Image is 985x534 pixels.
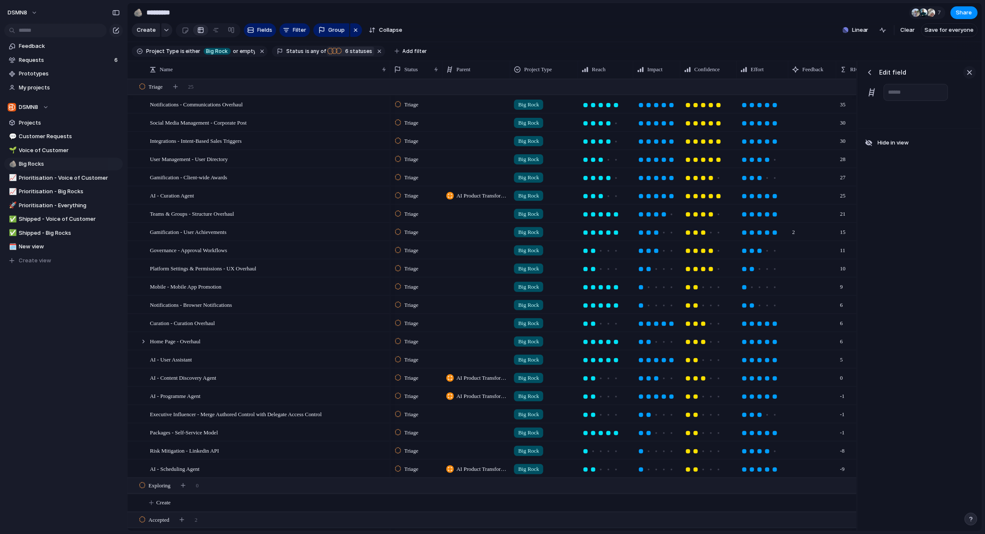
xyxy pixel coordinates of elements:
[404,356,418,364] span: Triage
[404,65,418,74] span: Status
[150,391,201,400] span: AI - Programme Agent
[131,6,145,19] button: 🪨
[4,240,123,253] a: 🗓️New view
[9,159,15,169] div: 🪨
[310,47,326,55] span: any of
[802,65,824,74] span: Feedback
[150,172,227,182] span: Gamification - Client-wide Awards
[185,47,201,55] span: either
[789,223,799,236] span: 2
[8,242,16,251] button: 🗓️
[837,369,847,382] span: 0
[457,465,510,473] span: AI Product Transformation
[19,42,120,50] span: Feedback
[837,242,849,255] span: 11
[404,410,418,419] span: Triage
[404,210,418,218] span: Triage
[150,117,247,127] span: Social Media Management - Corporate Post
[19,56,112,64] span: Requests
[132,23,160,37] button: Create
[404,100,418,109] span: Triage
[837,442,848,455] span: -8
[837,314,847,328] span: 6
[404,264,418,273] span: Triage
[150,318,215,328] span: Curation - Curation Overhaul
[4,54,123,67] a: Requests6
[114,56,119,64] span: 6
[293,26,307,34] span: Filter
[837,187,849,200] span: 25
[518,465,539,473] span: Big Rock
[257,26,273,34] span: Fields
[457,374,510,382] span: AI Product Transformation
[837,351,847,364] span: 5
[150,409,322,419] span: Executive Influencer - Merge Authored Control with Delegate Access Control
[19,187,120,196] span: Prioritisation - Big Rocks
[837,278,847,291] span: 9
[404,137,418,145] span: Triage
[390,45,432,57] button: Add filter
[180,47,185,55] span: is
[149,481,171,490] span: Exploring
[19,160,120,168] span: Big Rocks
[4,254,123,267] button: Create view
[150,445,219,455] span: Risk Mitigation - Linkedin API
[4,227,123,239] a: ✅Shipped - Big Rocks
[19,132,120,141] span: Customer Requests
[404,337,418,346] span: Triage
[19,215,120,223] span: Shipped - Voice of Customer
[880,68,907,77] h3: Edit field
[837,114,849,127] span: 30
[518,119,539,127] span: Big Rock
[160,65,173,74] span: Name
[327,47,374,56] button: 6 statuses
[313,23,349,37] button: Group
[837,205,849,218] span: 21
[647,65,663,74] span: Impact
[4,158,123,170] div: 🪨Big Rocks
[4,172,123,184] a: 📈Prioritisation - Voice of Customer
[19,103,39,111] span: DSMN8
[343,48,350,54] span: 6
[8,187,16,196] button: 📈
[19,201,120,210] span: Prioritisation - Everything
[150,336,201,346] span: Home Page - Overhaul
[837,132,849,145] span: 30
[9,200,15,210] div: 🚀
[951,6,978,19] button: Share
[4,199,123,212] a: 🚀Prioritisation - Everything
[4,144,123,157] div: 🌱Voice of Customer
[8,146,16,155] button: 🌱
[8,132,16,141] button: 💬
[837,406,848,419] span: -1
[404,192,418,200] span: Triage
[19,256,52,265] span: Create view
[837,333,847,346] span: 6
[188,83,194,91] span: 25
[19,242,120,251] span: New view
[19,119,120,127] span: Projects
[195,516,198,524] span: 2
[518,428,539,437] span: Big Rock
[150,99,243,109] span: Notifications - Communications Overhaul
[524,65,552,74] span: Project Type
[8,160,16,168] button: 🪨
[694,65,720,74] span: Confidence
[862,136,979,150] button: Hide in view
[4,6,42,19] button: DSMN8
[897,23,919,37] button: Clear
[837,260,849,273] span: 10
[329,26,345,34] span: Group
[518,283,539,291] span: Big Rock
[304,47,328,56] button: isany of
[150,300,232,309] span: Notifications - Browser Notifications
[457,192,510,200] span: AI Product Transformation
[839,24,872,36] button: Linear
[244,23,276,37] button: Fields
[518,447,539,455] span: Big Rock
[4,40,123,53] a: Feedback
[133,7,143,18] div: 🪨
[19,70,120,78] span: Prototypes
[518,155,539,164] span: Big Rock
[518,246,539,255] span: Big Rock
